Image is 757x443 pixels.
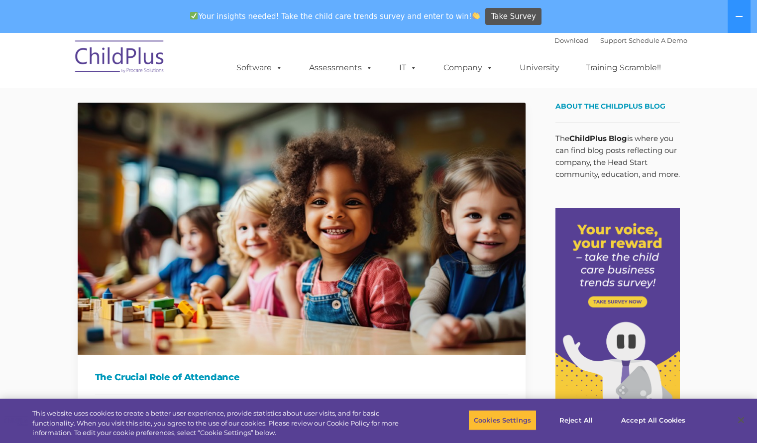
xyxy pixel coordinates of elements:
[555,102,665,111] span: About the ChildPlus Blog
[433,58,503,78] a: Company
[78,103,526,355] img: ChildPlus - The Crucial Role of Attendance
[600,36,627,44] a: Support
[545,410,607,431] button: Reject All
[491,8,536,25] span: Take Survey
[576,58,671,78] a: Training Scramble!!
[95,370,508,385] h1: The Crucial Role of Attendance
[554,36,588,44] a: Download
[730,409,752,431] button: Close
[190,12,198,19] img: ✅
[510,58,569,78] a: University
[32,409,417,438] div: This website uses cookies to create a better user experience, provide statistics about user visit...
[629,36,687,44] a: Schedule A Demo
[299,58,383,78] a: Assessments
[555,133,680,180] p: The is where you can find blog posts reflecting our company, the Head Start community, education,...
[485,8,541,25] a: Take Survey
[226,58,293,78] a: Software
[569,134,627,143] strong: ChildPlus Blog
[554,36,687,44] font: |
[186,6,484,26] span: Your insights needed! Take the child care trends survey and enter to win!
[616,410,691,431] button: Accept All Cookies
[472,12,480,19] img: 👏
[70,33,170,83] img: ChildPlus by Procare Solutions
[389,58,427,78] a: IT
[468,410,537,431] button: Cookies Settings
